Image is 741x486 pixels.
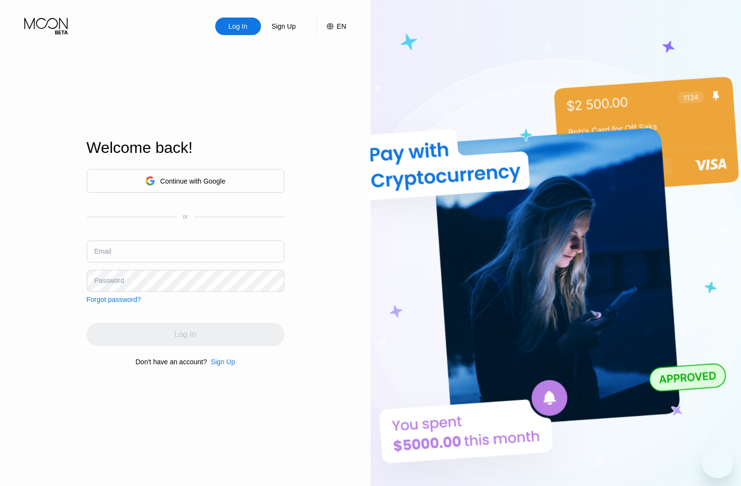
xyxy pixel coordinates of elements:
[183,213,188,220] div: or
[135,358,207,366] div: Don't have an account?
[87,296,141,303] div: Forgot password?
[215,18,261,35] div: Log In
[211,358,235,366] div: Sign Up
[227,21,248,31] div: Log In
[337,22,346,30] div: EN
[207,358,235,366] div: Sign Up
[316,18,346,35] div: EN
[94,277,124,284] div: Password
[271,21,297,31] div: Sign Up
[702,447,733,478] iframe: Button to launch messaging window
[87,139,284,157] div: Welcome back!
[87,169,284,193] div: Continue with Google
[94,247,111,255] div: Email
[261,18,307,35] div: Sign Up
[160,177,225,185] div: Continue with Google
